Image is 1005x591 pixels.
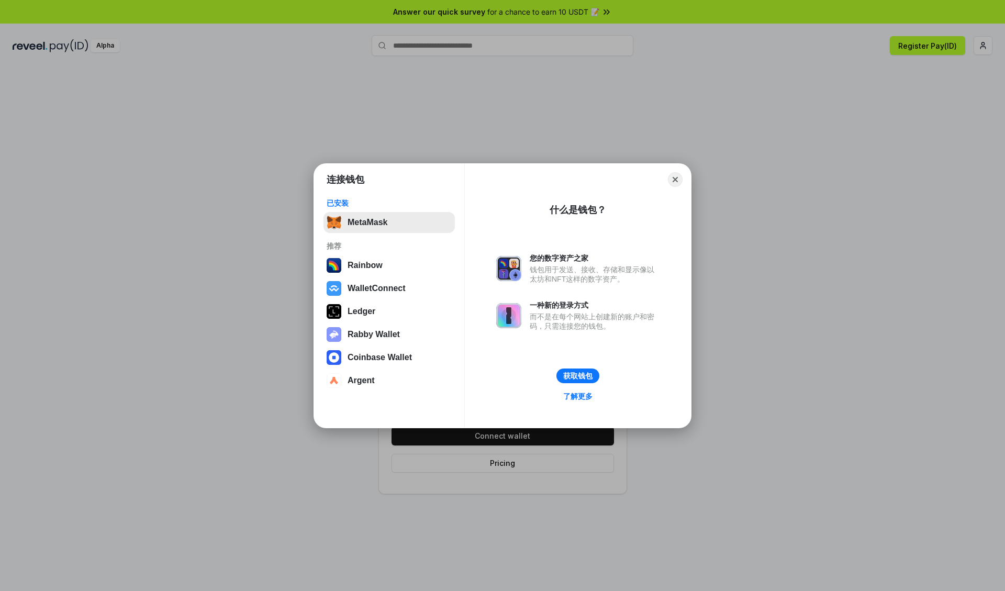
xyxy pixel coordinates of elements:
[668,172,683,187] button: Close
[327,304,341,319] img: svg+xml,%3Csvg%20xmlns%3D%22http%3A%2F%2Fwww.w3.org%2F2000%2Fsvg%22%20width%3D%2228%22%20height%3...
[327,281,341,296] img: svg+xml,%3Csvg%20width%3D%2228%22%20height%3D%2228%22%20viewBox%3D%220%200%2028%2028%22%20fill%3D...
[323,324,455,345] button: Rabby Wallet
[327,350,341,365] img: svg+xml,%3Csvg%20width%3D%2228%22%20height%3D%2228%22%20viewBox%3D%220%200%2028%2028%22%20fill%3D...
[530,253,660,263] div: 您的数字资产之家
[323,212,455,233] button: MetaMask
[530,300,660,310] div: 一种新的登录方式
[327,215,341,230] img: svg+xml,%3Csvg%20fill%3D%22none%22%20height%3D%2233%22%20viewBox%3D%220%200%2035%2033%22%20width%...
[327,373,341,388] img: svg+xml,%3Csvg%20width%3D%2228%22%20height%3D%2228%22%20viewBox%3D%220%200%2028%2028%22%20fill%3D...
[563,392,593,401] div: 了解更多
[348,353,412,362] div: Coinbase Wallet
[327,198,452,208] div: 已安装
[348,307,375,316] div: Ledger
[323,370,455,391] button: Argent
[563,371,593,381] div: 获取钱包
[550,204,606,216] div: 什么是钱包？
[557,389,599,403] a: 了解更多
[530,265,660,284] div: 钱包用于发送、接收、存储和显示像以太坊和NFT这样的数字资产。
[348,376,375,385] div: Argent
[323,278,455,299] button: WalletConnect
[348,261,383,270] div: Rainbow
[327,258,341,273] img: svg+xml,%3Csvg%20width%3D%22120%22%20height%3D%22120%22%20viewBox%3D%220%200%20120%20120%22%20fil...
[496,256,521,281] img: svg+xml,%3Csvg%20xmlns%3D%22http%3A%2F%2Fwww.w3.org%2F2000%2Fsvg%22%20fill%3D%22none%22%20viewBox...
[496,303,521,328] img: svg+xml,%3Csvg%20xmlns%3D%22http%3A%2F%2Fwww.w3.org%2F2000%2Fsvg%22%20fill%3D%22none%22%20viewBox...
[556,369,599,383] button: 获取钱包
[323,347,455,368] button: Coinbase Wallet
[323,255,455,276] button: Rainbow
[323,301,455,322] button: Ledger
[348,330,400,339] div: Rabby Wallet
[327,327,341,342] img: svg+xml,%3Csvg%20xmlns%3D%22http%3A%2F%2Fwww.w3.org%2F2000%2Fsvg%22%20fill%3D%22none%22%20viewBox...
[348,284,406,293] div: WalletConnect
[348,218,387,227] div: MetaMask
[530,312,660,331] div: 而不是在每个网站上创建新的账户和密码，只需连接您的钱包。
[327,173,364,186] h1: 连接钱包
[327,241,452,251] div: 推荐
